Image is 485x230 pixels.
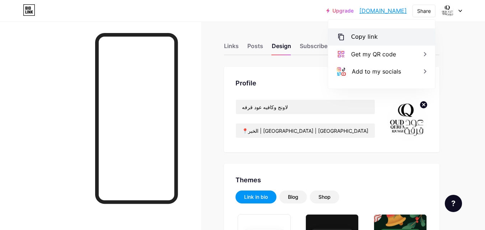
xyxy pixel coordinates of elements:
div: Posts [247,42,263,55]
div: Add to my socials [352,67,401,76]
div: Copy link [351,33,378,41]
div: Profile [235,78,428,88]
img: Oud Qerfa [441,4,454,18]
div: Get my QR code [351,50,396,58]
a: [DOMAIN_NAME] [359,6,407,15]
input: Name [236,100,375,114]
a: Upgrade [326,8,354,14]
div: Link in bio [244,193,268,201]
div: Themes [235,175,428,185]
div: Share [417,7,431,15]
div: Shop [318,193,331,201]
div: Subscribers [300,42,333,55]
img: Oud Qerfa [387,99,428,141]
input: Bio [236,123,375,138]
div: Links [224,42,239,55]
div: Design [272,42,291,55]
div: Blog [288,193,298,201]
